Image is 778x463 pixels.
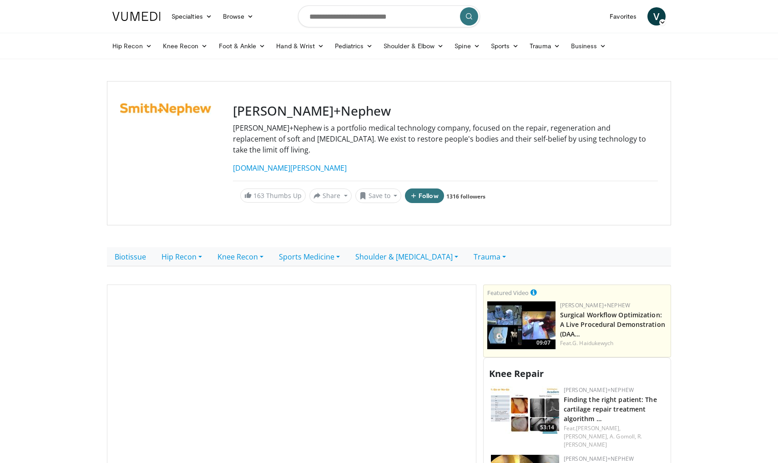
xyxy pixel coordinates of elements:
[446,193,485,200] a: 1316 followers
[564,455,634,463] a: [PERSON_NAME]+Nephew
[210,247,271,266] a: Knee Recon
[107,37,157,55] a: Hip Recon
[166,7,217,25] a: Specialties
[487,301,556,349] img: bcfc90b5-8c69-4b20-afee-af4c0acaf118.150x105_q85_crop-smart_upscale.jpg
[348,247,466,266] a: Shoulder & [MEDICAL_DATA]
[564,424,663,449] div: Feat.
[576,424,621,432] a: [PERSON_NAME],
[355,188,402,203] button: Save to
[610,432,636,440] a: A. Gomoll,
[449,37,485,55] a: Spine
[405,188,444,203] button: Follow
[240,188,306,203] a: 163 Thumbs Up
[491,386,559,434] a: 53:14
[378,37,449,55] a: Shoulder & Elbow
[298,5,480,27] input: Search topics, interventions
[309,188,352,203] button: Share
[564,432,608,440] a: [PERSON_NAME],
[537,423,557,432] span: 53:14
[560,301,630,309] a: [PERSON_NAME]+Nephew
[233,163,347,173] a: [DOMAIN_NAME][PERSON_NAME]
[524,37,566,55] a: Trauma
[154,247,210,266] a: Hip Recon
[329,37,378,55] a: Pediatrics
[487,301,556,349] a: 09:07
[233,103,658,119] h3: [PERSON_NAME]+Nephew
[271,37,329,55] a: Hand & Wrist
[112,12,161,21] img: VuMedi Logo
[560,339,667,347] div: Feat.
[157,37,213,55] a: Knee Recon
[485,37,525,55] a: Sports
[534,339,553,347] span: 09:07
[604,7,642,25] a: Favorites
[564,386,634,394] a: [PERSON_NAME]+Nephew
[564,432,642,448] a: R. [PERSON_NAME]
[489,367,544,380] span: Knee Repair
[491,386,559,434] img: 2894c166-06ea-43da-b75e-3312627dae3b.150x105_q85_crop-smart_upscale.jpg
[253,191,264,200] span: 163
[560,310,665,338] a: Surgical Workflow Optimization: A Live Procedural Demonstration (DAA…
[271,247,348,266] a: Sports Medicine
[647,7,666,25] a: V
[107,247,154,266] a: Biotissue
[487,289,529,297] small: Featured Video
[217,7,259,25] a: Browse
[466,247,514,266] a: Trauma
[213,37,271,55] a: Foot & Ankle
[564,395,657,423] a: Finding the right patient: The cartilage repair treatment algorithm …
[572,339,613,347] a: G. Haidukewych
[233,122,658,155] p: [PERSON_NAME]+Nephew is a portfolio medical technology company, focused on the repair, regenerati...
[566,37,612,55] a: Business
